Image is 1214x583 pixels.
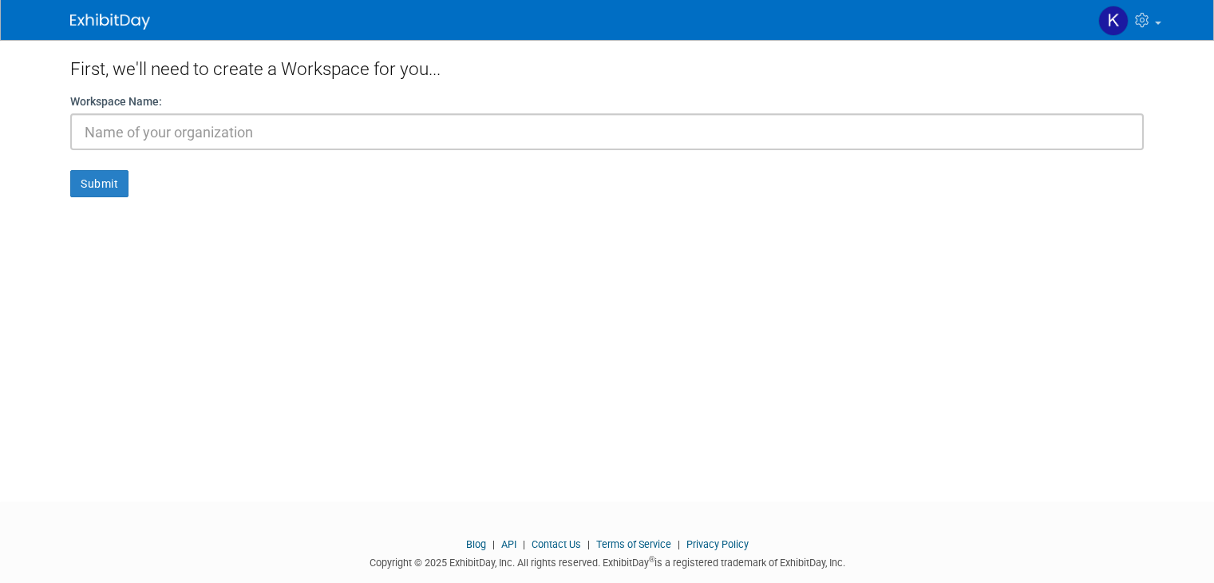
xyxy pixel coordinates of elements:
a: Contact Us [532,538,581,550]
div: First, we'll need to create a Workspace for you... [70,40,1144,93]
span: | [674,538,684,550]
span: | [488,538,499,550]
a: Privacy Policy [686,538,749,550]
button: Submit [70,170,129,197]
a: Blog [466,538,486,550]
img: ExhibitDay [70,14,150,30]
span: | [583,538,594,550]
img: Kaylie Ivester [1098,6,1129,36]
span: | [519,538,529,550]
input: Name of your organization [70,113,1144,150]
a: Terms of Service [596,538,671,550]
a: API [501,538,516,550]
label: Workspace Name: [70,93,162,109]
sup: ® [649,555,654,564]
